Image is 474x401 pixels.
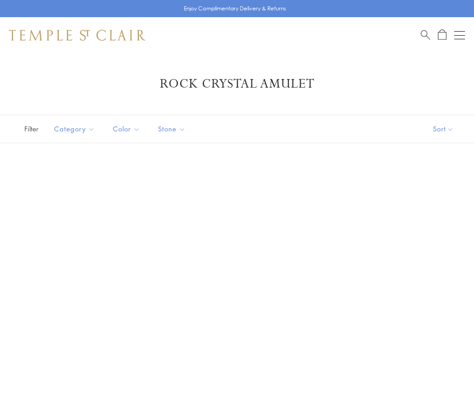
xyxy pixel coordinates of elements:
[23,76,451,92] h1: Rock Crystal Amulet
[413,115,474,143] button: Show sort by
[108,123,147,135] span: Color
[454,30,465,41] button: Open navigation
[47,119,102,139] button: Category
[50,123,102,135] span: Category
[9,30,145,41] img: Temple St. Clair
[421,29,430,41] a: Search
[151,119,192,139] button: Stone
[438,29,446,41] a: Open Shopping Bag
[184,4,286,13] p: Enjoy Complimentary Delivery & Returns
[106,119,147,139] button: Color
[153,123,192,135] span: Stone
